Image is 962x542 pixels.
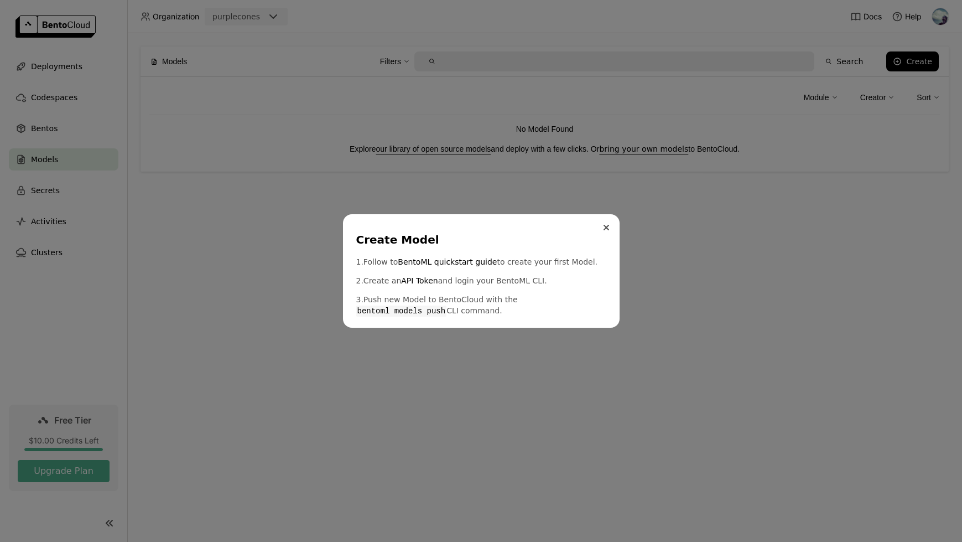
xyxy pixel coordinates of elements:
a: API Token [401,275,438,286]
div: Create Model [356,232,602,247]
p: 1. Follow to to create your first Model. [356,256,606,267]
p: 3. Push new Model to BentoCloud with the CLI command. [356,294,606,317]
a: BentoML quickstart guide [398,256,497,267]
p: 2. Create an and login your BentoML CLI. [356,275,606,286]
button: Close [600,221,613,234]
code: bentoml models push [356,306,447,317]
div: dialog [343,214,620,328]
